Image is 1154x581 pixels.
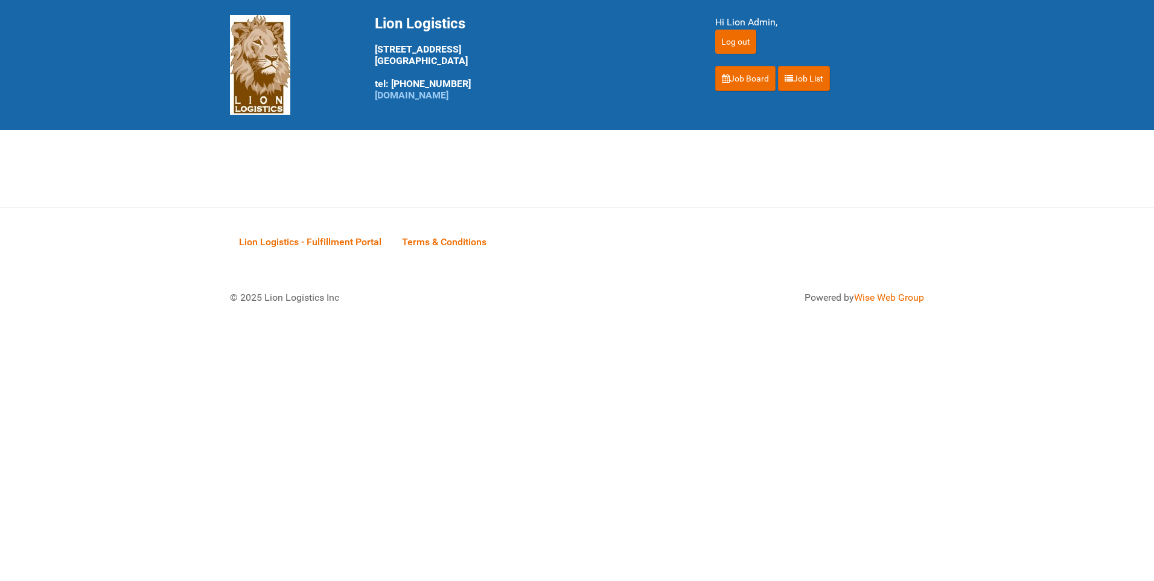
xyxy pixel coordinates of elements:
[375,89,448,101] a: [DOMAIN_NAME]
[393,223,496,260] a: Terms & Conditions
[715,66,776,91] a: Job Board
[230,15,290,115] img: Lion Logistics
[230,59,290,70] a: Lion Logistics
[375,15,465,32] span: Lion Logistics
[854,292,924,303] a: Wise Web Group
[230,223,391,260] a: Lion Logistics - Fulfillment Portal
[221,281,571,314] div: © 2025 Lion Logistics Inc
[239,236,381,248] span: Lion Logistics - Fulfillment Portal
[715,30,756,54] input: Log out
[592,290,924,305] div: Powered by
[402,236,486,248] span: Terms & Conditions
[778,66,830,91] a: Job List
[375,15,685,101] div: [STREET_ADDRESS] [GEOGRAPHIC_DATA] tel: [PHONE_NUMBER]
[715,15,924,30] div: Hi Lion Admin,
